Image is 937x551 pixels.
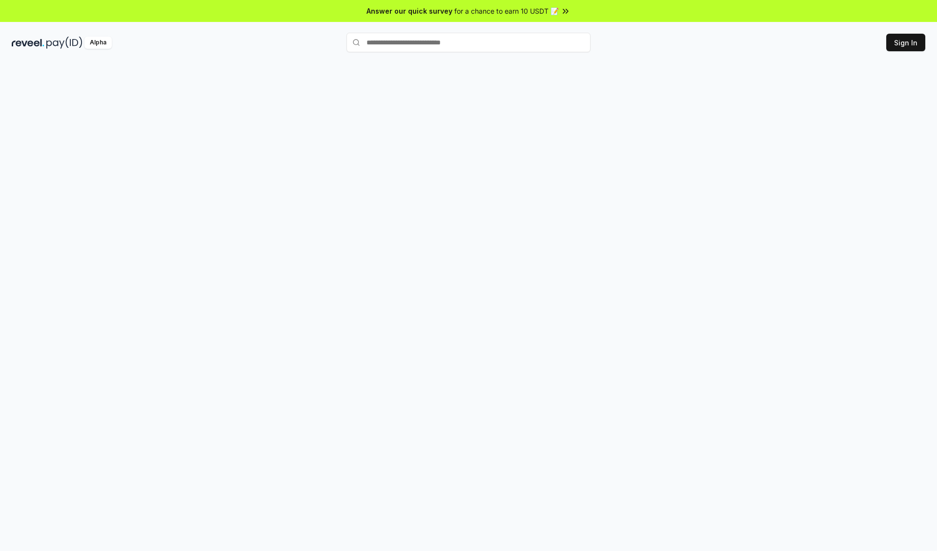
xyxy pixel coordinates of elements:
div: Alpha [84,37,112,49]
span: Answer our quick survey [367,6,452,16]
img: pay_id [46,37,82,49]
button: Sign In [886,34,925,51]
img: reveel_dark [12,37,44,49]
span: for a chance to earn 10 USDT 📝 [454,6,559,16]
